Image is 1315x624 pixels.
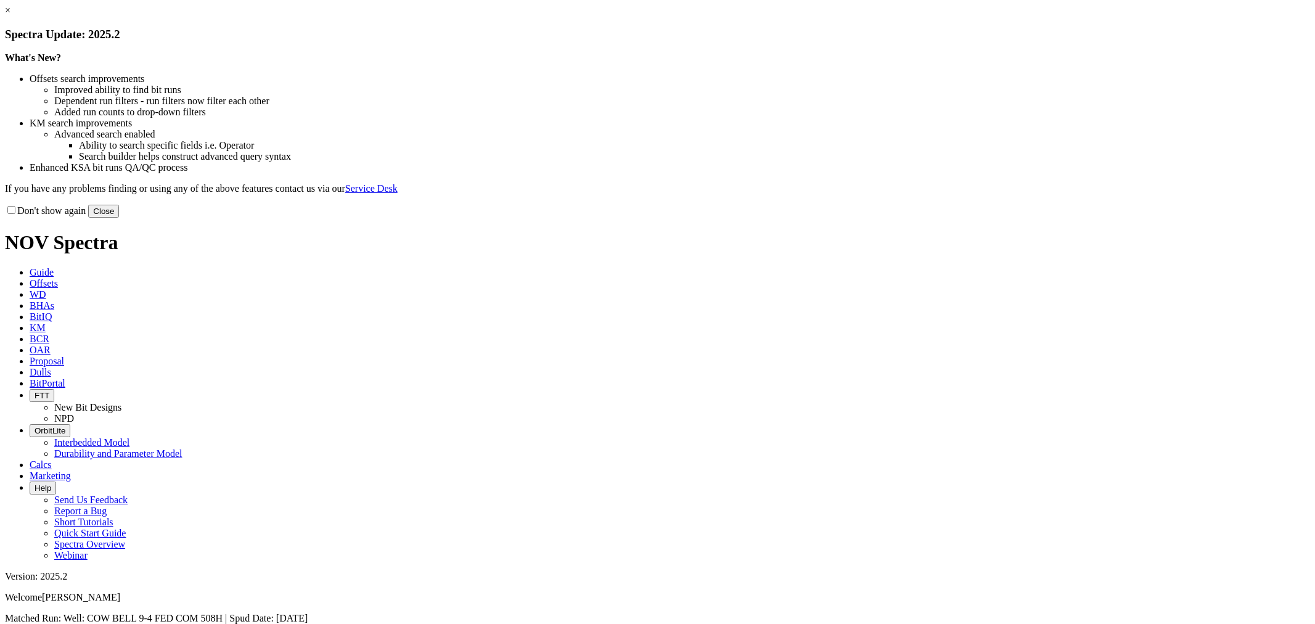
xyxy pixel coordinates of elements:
li: Dependent run filters - run filters now filter each other [54,96,1310,107]
a: Report a Bug [54,506,107,516]
a: Interbedded Model [54,437,129,448]
a: NPD [54,413,74,424]
li: Search builder helps construct advanced query syntax [79,151,1310,162]
span: WD [30,289,46,300]
a: Quick Start Guide [54,528,126,538]
li: Advanced search enabled [54,129,1310,140]
span: BCR [30,334,49,344]
li: Ability to search specific fields i.e. Operator [79,140,1310,151]
a: Durability and Parameter Model [54,448,182,459]
span: KM [30,322,46,333]
span: Offsets [30,278,58,289]
span: BitIQ [30,311,52,322]
span: Calcs [30,459,52,470]
p: Welcome [5,592,1310,603]
a: New Bit Designs [54,402,121,413]
button: Close [88,205,119,218]
li: Improved ability to find bit runs [54,84,1310,96]
label: Don't show again [5,205,86,216]
span: Help [35,483,51,493]
li: Added run counts to drop-down filters [54,107,1310,118]
span: [PERSON_NAME] [42,592,120,602]
a: Send Us Feedback [54,495,128,505]
span: Matched Run: [5,613,61,623]
a: Spectra Overview [54,539,125,549]
li: KM search improvements [30,118,1310,129]
span: Well: COW BELL 9-4 FED COM 508H | Spud Date: [DATE] [63,613,308,623]
span: BHAs [30,300,54,311]
input: Don't show again [7,206,15,214]
span: BitPortal [30,378,65,388]
span: FTT [35,391,49,400]
span: Marketing [30,470,71,481]
span: Dulls [30,367,51,377]
h1: NOV Spectra [5,231,1310,254]
div: Version: 2025.2 [5,571,1310,582]
span: Guide [30,267,54,277]
li: Enhanced KSA bit runs QA/QC process [30,162,1310,173]
span: OrbitLite [35,426,65,435]
a: × [5,5,10,15]
a: Service Desk [345,183,398,194]
a: Short Tutorials [54,517,113,527]
span: Proposal [30,356,64,366]
p: If you have any problems finding or using any of the above features contact us via our [5,183,1310,194]
li: Offsets search improvements [30,73,1310,84]
span: OAR [30,345,51,355]
h3: Spectra Update: 2025.2 [5,28,1310,41]
a: Webinar [54,550,88,560]
strong: What's New? [5,52,61,63]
